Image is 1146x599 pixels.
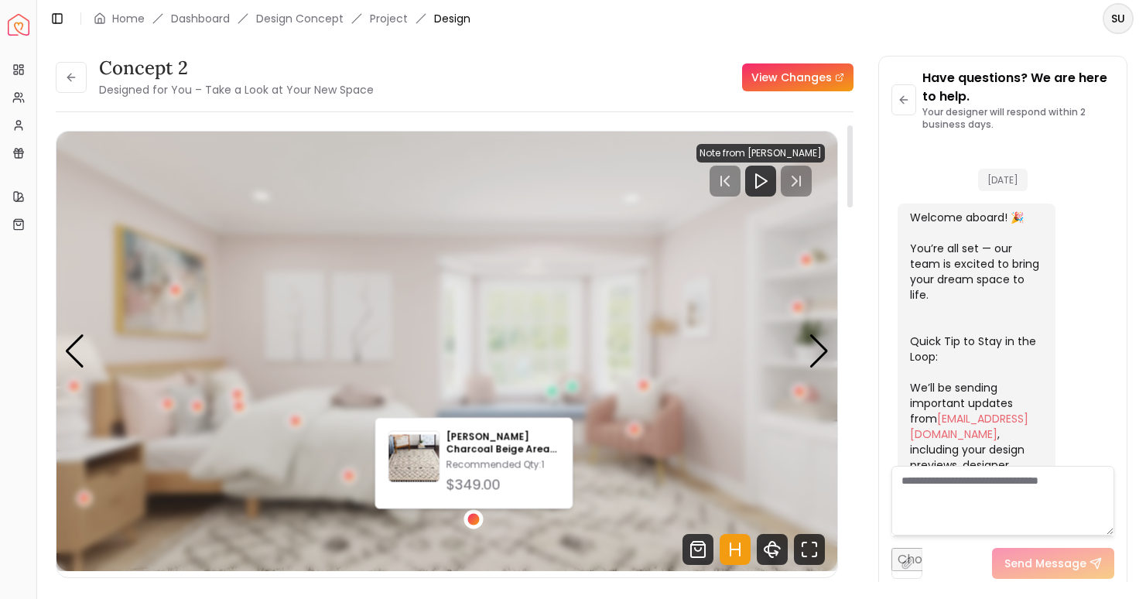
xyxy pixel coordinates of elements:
[434,11,470,26] span: Design
[370,11,408,26] a: Project
[696,144,825,163] div: Note from [PERSON_NAME]
[8,14,29,36] a: Spacejoy
[8,14,29,36] img: Spacejoy Logo
[446,474,559,496] div: $349.00
[1103,3,1134,34] button: SU
[809,334,830,368] div: Next slide
[56,132,837,571] div: Carousel
[922,69,1114,106] p: Have questions? We are here to help.
[446,459,559,471] p: Recommended Qty: 1
[682,534,713,565] svg: Shop Products from this design
[922,106,1114,131] p: Your designer will respond within 2 business days.
[94,11,470,26] nav: breadcrumb
[112,11,145,26] a: Home
[978,169,1028,191] span: [DATE]
[389,435,440,485] img: Chet Charcoal Beige Area Rug-9'x12'
[99,56,374,80] h3: concept 2
[757,534,788,565] svg: 360 View
[720,534,751,565] svg: Hotspots Toggle
[910,411,1028,442] a: [EMAIL_ADDRESS][DOMAIN_NAME]
[388,431,560,496] a: Chet Charcoal Beige Area Rug-9'x12'[PERSON_NAME] Charcoal Beige Area Rug-9'x12'Recommended Qty:1$...
[794,534,825,565] svg: Fullscreen
[446,431,559,456] p: [PERSON_NAME] Charcoal Beige Area Rug-9'x12'
[56,132,837,571] img: Design Render 1
[99,82,374,98] small: Designed for You – Take a Look at Your New Space
[1104,5,1132,33] span: SU
[171,11,230,26] a: Dashboard
[64,334,85,368] div: Previous slide
[751,172,770,190] svg: Play
[56,132,837,571] div: 1 / 5
[742,63,854,91] a: View Changes
[256,11,344,26] li: Design Concept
